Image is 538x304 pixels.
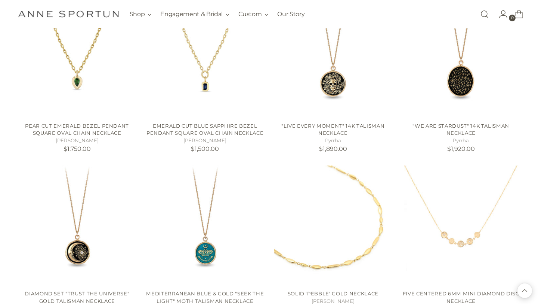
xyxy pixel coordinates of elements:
[18,137,136,145] h5: [PERSON_NAME]
[130,6,152,22] button: Shop
[403,291,519,304] a: Five Centered 6mm Mini Diamond Disc Necklace
[25,291,129,304] a: Diamond Set "Trust the Universe" Gold Talisman Necklace
[146,291,264,304] a: Mediterranean Blue & Gold "Seek the Light" Moth Talisman Necklace
[319,145,347,152] span: $1,890.00
[288,291,378,297] a: Solid 'Pebble' Gold Necklace
[402,137,520,145] h5: Pyrrha
[281,123,384,136] a: "Live Every Moment" 14k Talisman Necklace
[402,165,520,285] a: Five Centered 6mm Mini Diamond Disc Necklace
[412,123,509,136] a: "We Are Stardust" 14k Talisman Necklace
[277,6,304,22] a: Our Story
[238,6,268,22] button: Custom
[447,145,475,152] span: $1,920.00
[18,10,119,18] a: Anne Sportun Fine Jewellery
[25,123,129,136] a: Pear Cut Emerald Bezel Pendant Square Oval Chain Necklace
[517,283,532,298] button: Back to top
[191,145,219,152] span: $1,500.00
[146,123,263,136] a: Emerald Cut Blue Sapphire Bezel Pendant Square Oval Chain Necklace
[493,7,508,22] a: Go to the account page
[146,165,265,285] a: Mediterranean Blue & Gold
[64,145,91,152] span: $1,750.00
[146,137,265,145] h5: [PERSON_NAME]
[274,165,392,284] a: Solid 'Pebble' Gold Necklace
[18,165,136,284] a: Diamond Set
[274,137,392,145] h5: Pyrrha
[477,7,492,22] a: Open search modal
[508,7,523,22] a: Open cart modal
[509,15,516,21] span: 0
[160,6,229,22] button: Engagement & Bridal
